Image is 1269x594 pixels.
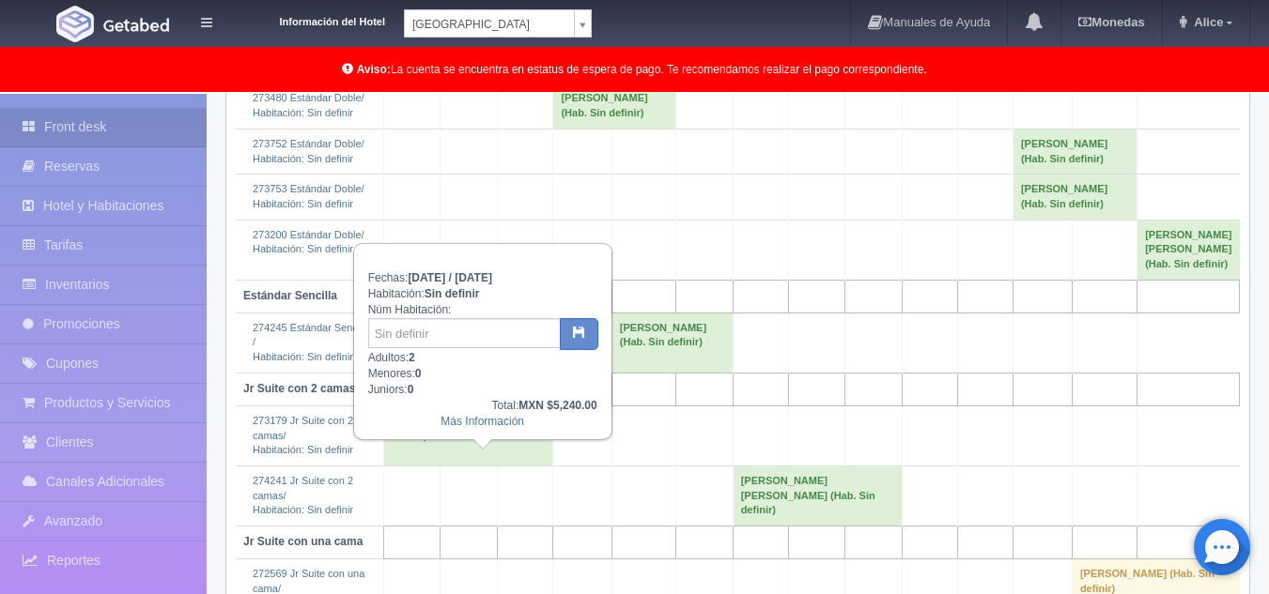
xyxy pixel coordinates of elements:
td: [PERSON_NAME] (Hab. Sin definir) [553,84,676,129]
a: Más Información [441,415,524,428]
a: 273179 Jr Suite con 2 camas/Habitación: Sin definir [253,415,353,455]
td: [PERSON_NAME] (Hab. Sin definir) [1013,175,1137,220]
b: 0 [408,383,414,396]
a: 273480 Estándar Doble/Habitación: Sin definir [253,92,364,118]
img: Getabed [56,6,94,42]
b: Estándar Sencilla [243,289,337,302]
a: 274245 Estándar Sencilla /Habitación: Sin definir [253,322,370,362]
a: 273752 Estándar Doble/Habitación: Sin definir [253,138,364,164]
div: Fechas: Habitación: Núm Habitación: Adultos: Menores: Juniors: [355,245,611,438]
div: Total: [368,398,597,414]
td: [PERSON_NAME] [PERSON_NAME] (Hab. Sin definir) [1137,220,1240,280]
span: Alice [1189,15,1223,29]
b: 0 [415,367,422,380]
a: 273200 Estándar Doble/Habitación: Sin definir [253,229,364,255]
b: 2 [409,351,415,364]
img: Getabed [103,18,169,32]
b: Sin definir [425,287,480,300]
b: [DATE] / [DATE] [408,271,492,284]
a: [GEOGRAPHIC_DATA] [404,9,592,38]
a: 273753 Estándar Doble/Habitación: Sin definir [253,183,364,209]
td: [PERSON_NAME] (Hab. Sin definir) [1013,129,1137,174]
b: Jr Suite con una cama [243,535,363,548]
input: Sin definir [368,318,561,348]
a: 274241 Jr Suite con 2 camas/Habitación: Sin definir [253,475,353,515]
dt: Información del Hotel [235,9,385,30]
td: [PERSON_NAME] (Hab. Sin definir) [611,312,733,373]
b: Jr Suite con 2 camas [243,382,355,395]
b: MXN $5,240.00 [518,399,596,412]
span: [GEOGRAPHIC_DATA] [412,10,566,38]
b: Monedas [1078,15,1144,29]
td: [PERSON_NAME] [PERSON_NAME] (Hab. Sin definir) [733,465,902,525]
b: Aviso: [357,63,391,76]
